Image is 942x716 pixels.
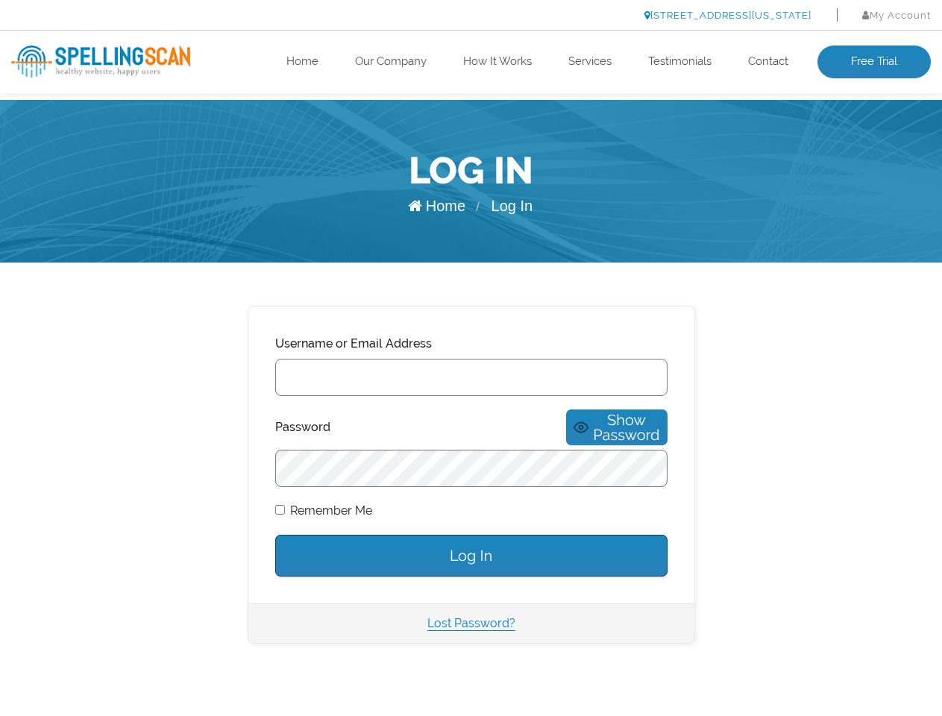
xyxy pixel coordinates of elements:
label: Password [275,417,562,438]
label: Remember Me [275,500,372,521]
label: Username or Email Address [275,333,668,354]
a: Home [408,198,465,214]
input: Remember Me [275,505,285,515]
span: / [476,201,479,213]
span: Log In [492,198,533,214]
span: Show Password [593,412,659,442]
input: Log In [275,535,668,577]
a: Lost Password? [427,616,515,630]
button: Show Password [566,409,667,445]
h1: Log In [11,145,931,197]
